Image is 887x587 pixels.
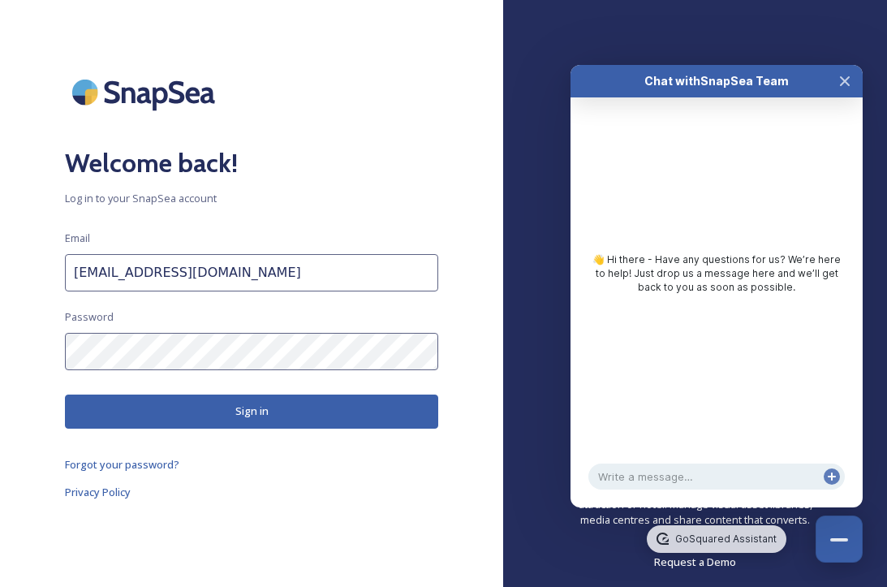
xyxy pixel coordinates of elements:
[65,254,438,291] input: john.doe@snapsea.io
[65,485,131,499] span: Privacy Policy
[587,253,846,294] div: 👋 Hi there - Have any questions for us? We’re here to help! Just drop us a message here and we’ll...
[568,340,822,457] h2: Showcase your place with user-generated content.
[816,516,863,563] button: Close Chat
[65,482,438,502] a: Privacy Policy
[65,395,438,428] button: Sign in
[568,465,822,528] span: Discover and acquire rights to the best user-generated content shared about your destination, att...
[65,309,114,325] span: Password
[65,191,438,206] span: Log in to your SnapSea account
[647,525,786,553] a: GoSquared Assistant
[600,73,833,89] div: Chat with SnapSea Team
[654,555,736,569] span: Request a Demo
[65,455,438,474] a: Forgot your password?
[827,65,863,97] button: Close Chat
[65,144,438,183] h2: Welcome back!
[654,552,736,572] a: Request a Demo
[65,231,90,246] span: Email
[575,65,815,300] img: 63b42ca75bacad526042e722_Group%20154-p-800.png
[65,457,179,472] span: Forgot your password?
[65,65,227,119] img: SnapSea Logo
